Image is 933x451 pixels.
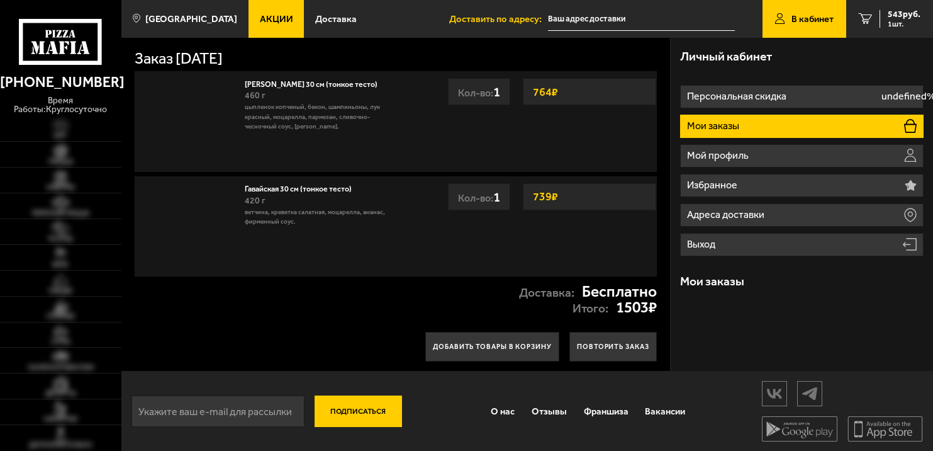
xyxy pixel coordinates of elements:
[448,78,510,105] div: Кол-во:
[687,91,789,101] p: Персональная скидка
[260,14,293,24] span: Акции
[791,14,834,24] span: В кабинет
[448,183,510,210] div: Кол-во:
[530,185,561,208] strong: 739 ₽
[548,8,735,31] input: Ваш адрес доставки
[245,181,361,193] a: Гавайская 30 см (тонкое тесто)
[798,382,822,404] img: tg
[145,14,237,24] span: [GEOGRAPHIC_DATA]
[425,332,559,361] button: Добавить товары в корзину
[888,10,920,19] span: 543 руб.
[493,189,500,205] span: 1
[763,382,786,404] img: vk
[519,287,574,299] p: Доставка:
[245,195,265,206] span: 420 г
[575,396,637,427] a: Франшиза
[888,20,920,28] span: 1 шт.
[483,396,523,427] a: О нас
[523,396,576,427] a: Отзывы
[245,90,265,101] span: 460 г
[687,239,718,249] p: Выход
[131,396,304,427] input: Укажите ваш e-mail для рассылки
[687,210,767,220] p: Адреса доставки
[637,396,694,427] a: Вакансии
[245,208,389,227] p: ветчина, креветка салатная, моцарелла, ананас, фирменный соус.
[548,8,735,31] span: Долгоозёрная улица, 39к1
[687,180,740,190] p: Избранное
[135,51,223,67] h1: Заказ [DATE]
[687,121,742,131] p: Мои заказы
[680,50,772,62] h3: Личный кабинет
[315,14,357,24] span: Доставка
[493,84,500,100] span: 1
[680,275,744,287] h3: Мои заказы
[530,80,561,104] strong: 764 ₽
[582,284,657,300] strong: Бесплатно
[449,14,548,24] span: Доставить по адресу:
[315,396,402,427] button: Подписаться
[687,151,751,161] p: Мой профиль
[573,302,608,314] p: Итого:
[245,76,387,89] a: [PERSON_NAME] 30 см (тонкое тесто)
[245,103,389,132] p: цыпленок копченый, бекон, шампиньоны, лук красный, моцарелла, пармезан, сливочно-чесночный соус, ...
[616,300,657,316] strong: 1503 ₽
[569,332,657,361] button: Повторить заказ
